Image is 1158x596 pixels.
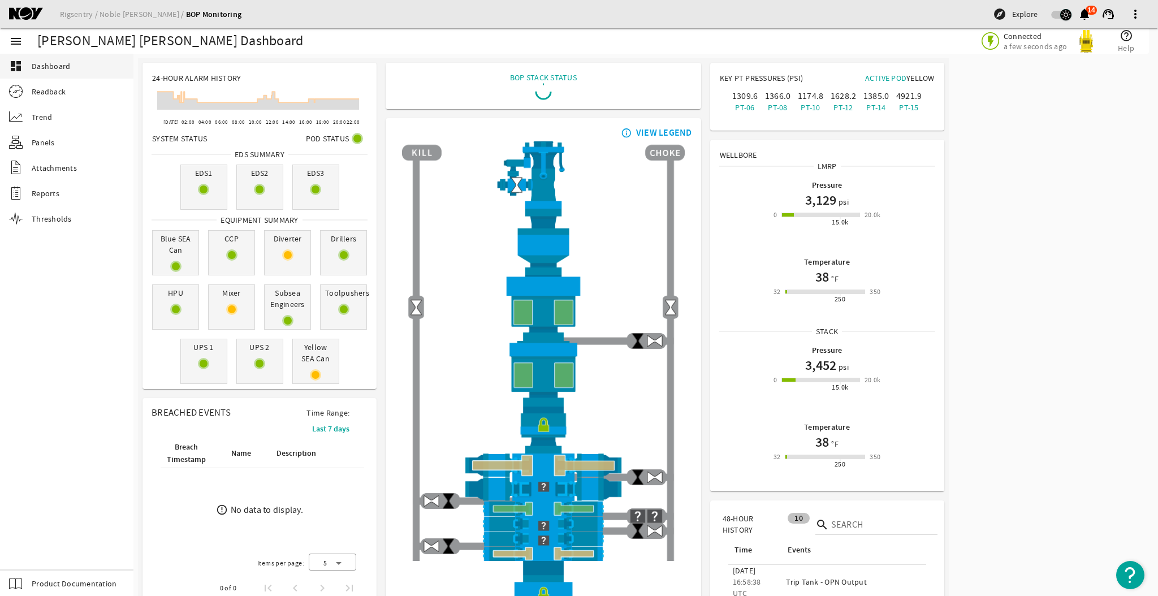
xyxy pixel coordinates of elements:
[198,119,211,126] text: 04:00
[646,332,663,349] img: ValveOpen.png
[815,268,829,286] h1: 38
[764,90,792,102] div: 1366.0
[163,119,179,126] text: [DATE]
[723,513,783,535] span: 48-Hour History
[835,293,845,305] div: 250
[423,493,440,509] img: ValveOpen.png
[733,565,756,576] legacy-datetime-component: [DATE]
[32,162,77,174] span: Attachments
[629,332,646,349] img: ValveClose.png
[266,119,279,126] text: 12:00
[321,285,366,301] span: Toolpushers
[788,513,810,524] div: 10
[32,213,72,224] span: Thresholds
[619,128,632,137] mat-icon: info_outline
[32,86,66,97] span: Readback
[181,165,227,181] span: EDS1
[9,59,23,73] mat-icon: dashboard
[232,119,245,126] text: 08:00
[812,180,842,191] b: Pressure
[186,9,242,20] a: BOP Monitoring
[1101,7,1115,21] mat-icon: support_agent
[231,504,303,516] div: No data to display.
[829,273,839,284] span: °F
[774,451,781,463] div: 32
[832,217,848,228] div: 15.0k
[402,341,685,406] img: LowerAnnularOpen.png
[815,518,829,532] i: search
[786,576,921,588] div: Trip Tank - OPN Output
[293,339,339,366] span: Yellow SEA Can
[303,418,358,439] button: Last 7 days
[152,133,207,144] span: System Status
[895,90,923,102] div: 4921.9
[988,5,1042,23] button: Explore
[37,36,303,47] div: [PERSON_NAME] [PERSON_NAME] Dashboard
[402,275,685,341] img: UpperAnnularOpen.png
[215,119,228,126] text: 06:00
[282,119,295,126] text: 14:00
[165,441,216,466] div: Breach Timestamp
[508,176,525,193] img: Valve2Open.png
[646,469,663,486] img: ValveOpen.png
[230,447,261,460] div: Name
[829,90,858,102] div: 1628.2
[662,299,679,316] img: Valve2Open.png
[895,102,923,113] div: PT-15
[408,299,425,316] img: Valve2Open.png
[870,286,880,297] div: 350
[402,531,685,550] img: Unknown.png
[804,257,850,267] b: Temperature
[237,165,283,181] span: EDS2
[275,447,326,460] div: Description
[865,209,881,221] div: 20.0k
[764,102,792,113] div: PT-08
[299,119,312,126] text: 16:00
[797,102,825,113] div: PT-10
[865,73,907,83] span: Active Pod
[1078,8,1090,20] button: 14
[774,374,777,386] div: 0
[1004,31,1067,41] span: Connected
[32,137,55,148] span: Panels
[510,72,577,83] div: BOP STACK STATUS
[731,102,759,113] div: PT-06
[1118,42,1134,54] span: Help
[993,7,1006,21] mat-icon: explore
[167,441,206,466] div: Breach Timestamp
[9,34,23,48] mat-icon: menu
[333,119,346,126] text: 20:00
[829,102,858,113] div: PT-12
[835,459,845,470] div: 250
[805,356,836,374] h1: 3,452
[1012,8,1038,20] span: Explore
[402,516,685,535] img: Unknown.png
[402,141,685,209] img: RiserAdapter.png
[646,508,663,525] img: UnknownValve.png
[231,447,251,460] div: Name
[209,231,254,247] span: CCP
[182,119,195,126] text: 02:00
[440,493,457,509] img: ValveClose.png
[257,558,304,569] div: Items per page:
[60,9,100,19] a: Rigsentry
[153,231,198,258] span: Blue SEA Can
[209,285,254,301] span: Mixer
[276,447,316,460] div: Description
[265,231,310,247] span: Diverter
[836,361,849,373] span: psi
[231,149,288,160] span: EDS SUMMARY
[1075,30,1097,53] img: Yellowpod.svg
[1116,561,1144,589] button: Open Resource Center
[1078,7,1091,21] mat-icon: notifications
[731,90,759,102] div: 1309.6
[402,546,685,562] img: PipeRamOpenBlock.png
[306,133,349,144] span: Pod Status
[237,339,283,355] span: UPS 2
[293,165,339,181] span: EDS3
[805,191,836,209] h1: 3,129
[786,544,917,556] div: Events
[815,433,829,451] h1: 38
[265,285,310,312] span: Subsea Engineers
[831,518,928,532] input: Search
